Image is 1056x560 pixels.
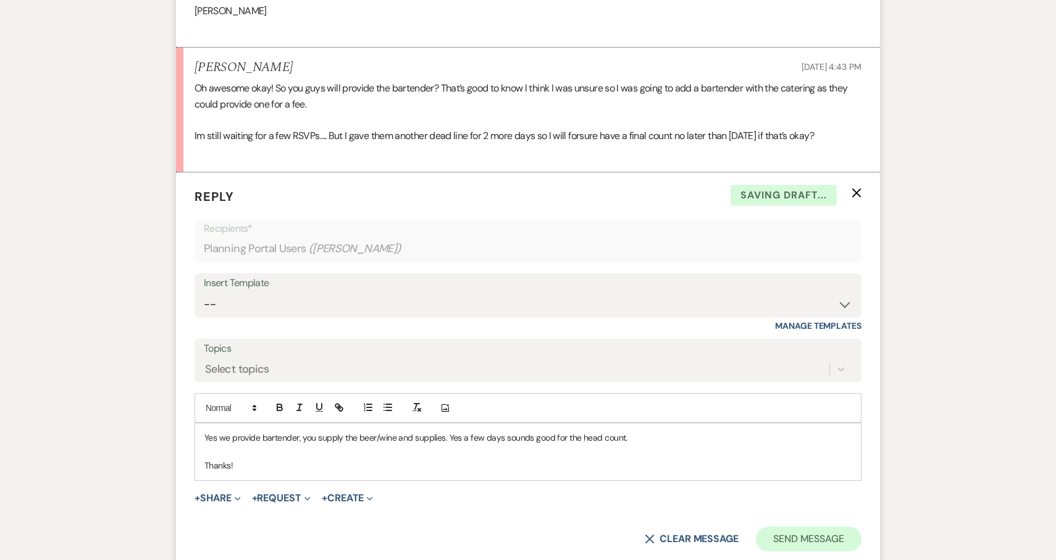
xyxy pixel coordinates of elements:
[204,237,852,261] div: Planning Portal Users
[731,185,837,206] span: Saving draft...
[802,61,861,72] span: [DATE] 4:43 PM
[204,274,852,292] div: Insert Template
[322,493,373,503] button: Create
[309,240,401,257] span: ( [PERSON_NAME] )
[252,493,311,503] button: Request
[252,493,258,503] span: +
[205,361,269,378] div: Select topics
[204,431,852,444] p: Yes we provide bartender, you supply the beer/wine and supplies. Yes a few days sounds good for t...
[195,3,861,19] p: [PERSON_NAME]
[322,493,327,503] span: +
[195,80,861,112] p: Oh awesome okay! So you guys will provide the bartender? That’s good to know I think I was unsure...
[204,221,852,237] p: Recipients*
[195,493,241,503] button: Share
[204,459,852,472] p: Thanks!
[195,189,234,205] span: Reply
[195,128,861,144] p: Im still waiting for a few RSVPs…. But I gave them another dead line for 2 more days so I will fo...
[204,340,852,358] label: Topics
[195,60,293,75] h5: [PERSON_NAME]
[645,534,739,544] button: Clear message
[756,527,861,551] button: Send Message
[195,493,200,503] span: +
[775,320,861,331] a: Manage Templates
